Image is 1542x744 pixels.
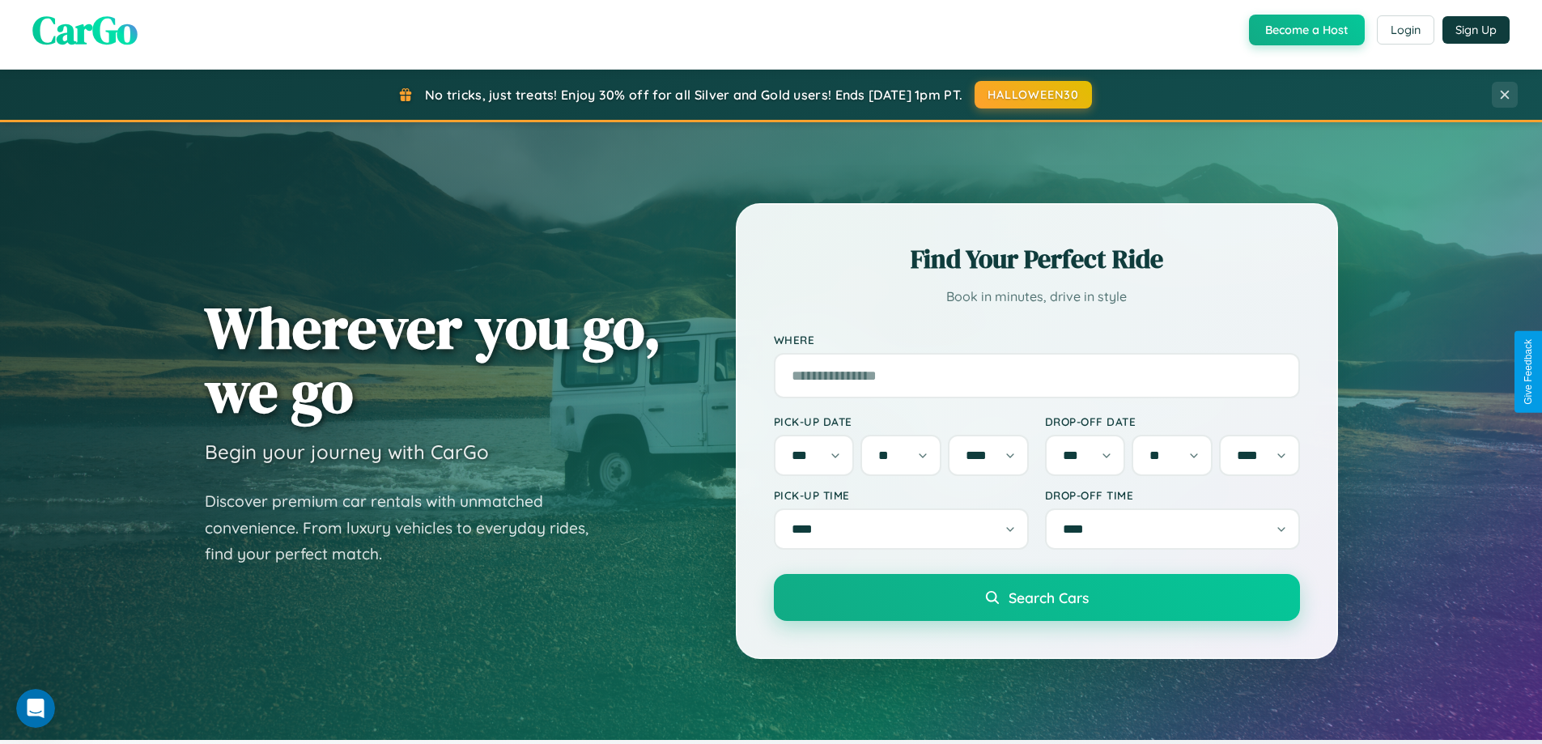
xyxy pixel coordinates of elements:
button: Login [1377,15,1434,45]
label: Pick-up Date [774,415,1029,428]
button: Become a Host [1249,15,1365,45]
span: No tricks, just treats! Enjoy 30% off for all Silver and Gold users! Ends [DATE] 1pm PT. [425,87,962,103]
label: Drop-off Date [1045,415,1300,428]
p: Discover premium car rentals with unmatched convenience. From luxury vehicles to everyday rides, ... [205,488,610,568]
div: Give Feedback [1523,339,1534,405]
label: Drop-off Time [1045,488,1300,502]
button: Sign Up [1442,16,1510,44]
h2: Find Your Perfect Ride [774,241,1300,277]
iframe: Intercom live chat [16,689,55,728]
span: CarGo [32,3,138,57]
h3: Begin your journey with CarGo [205,440,489,464]
button: Search Cars [774,574,1300,621]
p: Book in minutes, drive in style [774,285,1300,308]
button: HALLOWEEN30 [975,81,1092,108]
span: Search Cars [1009,589,1089,606]
label: Where [774,333,1300,346]
h1: Wherever you go, we go [205,295,661,423]
label: Pick-up Time [774,488,1029,502]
